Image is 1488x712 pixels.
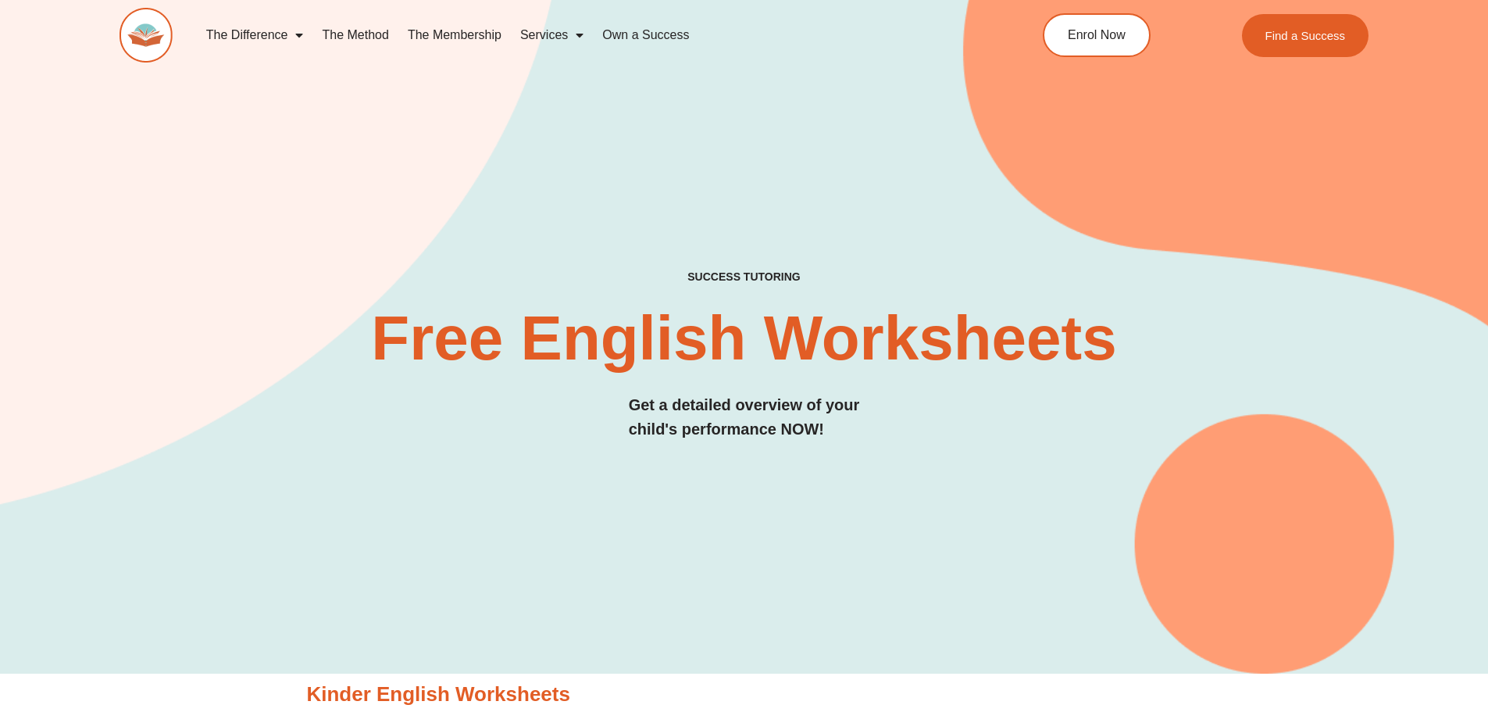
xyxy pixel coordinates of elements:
a: The Method [312,17,398,53]
h3: Get a detailed overview of your child's performance NOW! [629,393,860,442]
a: The Membership [398,17,511,53]
h2: Free English Worksheets​ [332,307,1157,370]
a: Find a Success [1242,14,1369,57]
span: Enrol Now [1068,29,1126,41]
a: Own a Success [593,17,698,53]
a: Services [511,17,593,53]
a: Enrol Now [1043,13,1151,57]
a: The Difference [197,17,313,53]
h3: Kinder English Worksheets [307,682,1182,708]
nav: Menu [197,17,972,53]
h4: SUCCESS TUTORING​ [559,270,930,284]
span: Find a Success [1265,30,1346,41]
